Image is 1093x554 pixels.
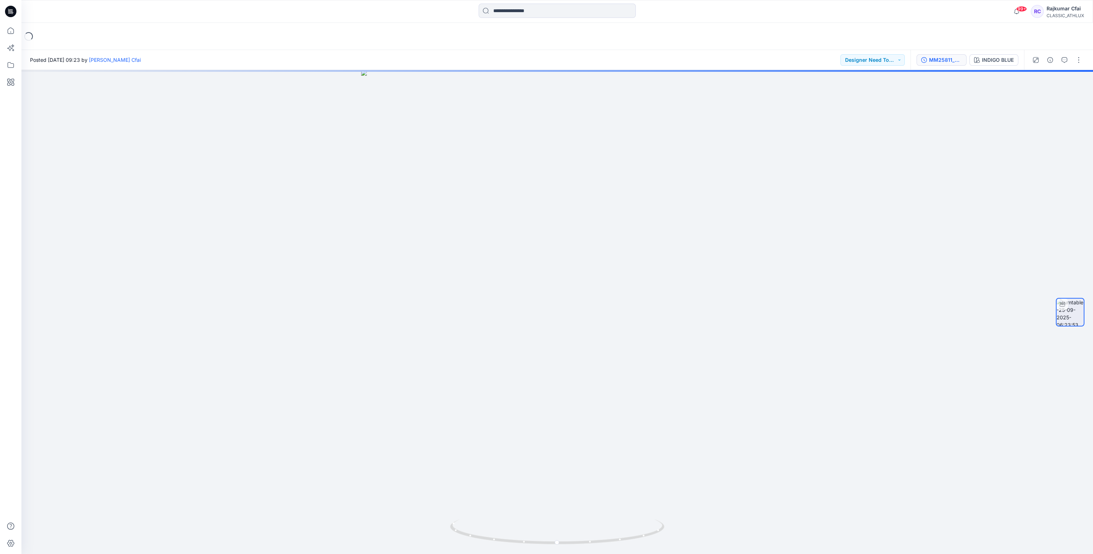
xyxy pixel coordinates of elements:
a: [PERSON_NAME] Cfai [89,57,141,63]
div: RC [1031,5,1044,18]
div: INDIGO BLUE [982,56,1014,64]
span: Posted [DATE] 09:23 by [30,56,141,64]
div: MM25811_ADM_BOYS KINETIC KNIT JOGGER [929,56,962,64]
div: Rajkumar Cfai [1047,4,1084,13]
button: MM25811_ADM_BOYS KINETIC KNIT JOGGER [917,54,967,66]
span: 99+ [1016,6,1027,12]
button: Details [1044,54,1056,66]
div: CLASSIC_ATHLUX [1047,13,1084,18]
button: INDIGO BLUE [969,54,1018,66]
img: turntable-25-09-2025-06:23:53 [1057,299,1084,326]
